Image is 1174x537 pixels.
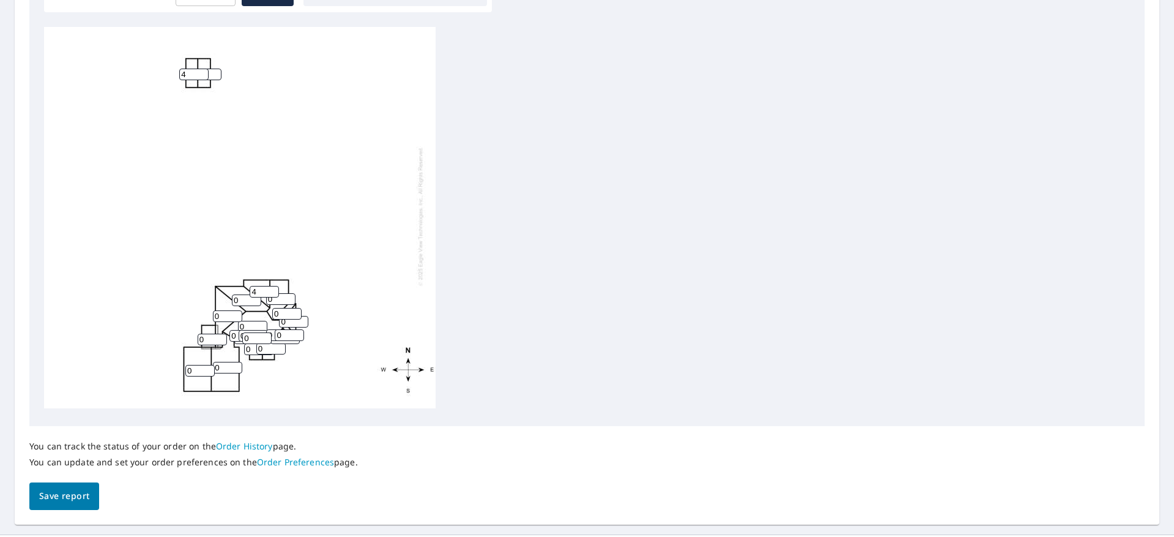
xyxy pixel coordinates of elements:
[29,441,358,452] p: You can track the status of your order on the page.
[257,456,334,468] a: Order Preferences
[216,440,273,452] a: Order History
[39,489,89,504] span: Save report
[29,457,358,468] p: You can update and set your order preferences on the page.
[29,483,99,510] button: Save report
